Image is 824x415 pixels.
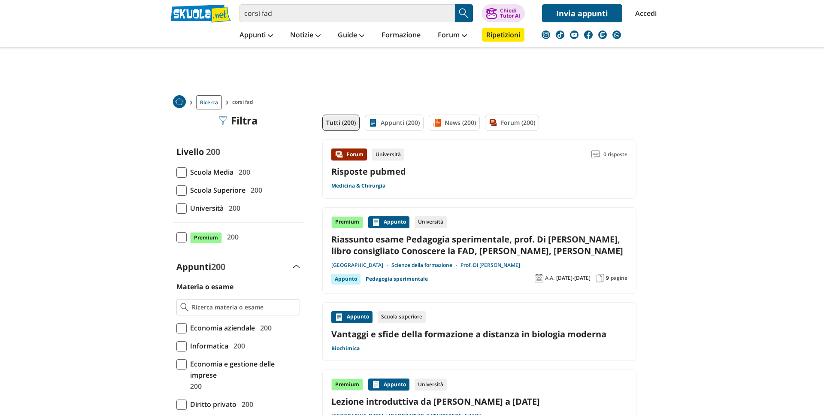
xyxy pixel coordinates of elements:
img: Home [173,95,186,108]
span: Università [187,203,224,214]
a: Pedagogia sperimentale [366,274,428,284]
img: Ricerca materia o esame [180,303,188,312]
span: 200 [211,261,225,273]
div: Appunto [331,274,360,284]
label: Livello [176,146,204,158]
img: Anno accademico [535,274,543,282]
img: Appunti contenuto [372,218,380,227]
a: Appunti (200) [365,115,424,131]
div: Scuola superiore [378,311,426,323]
span: 200 [235,167,250,178]
img: facebook [584,30,593,39]
a: Ripetizioni [482,28,524,42]
a: Lezione introduttiva da [PERSON_NAME] a [DATE] [331,396,627,407]
img: tiktok [556,30,564,39]
a: Notizie [288,28,323,43]
img: twitch [598,30,607,39]
div: Appunto [331,311,373,323]
span: 200 [224,231,239,242]
div: Università [372,148,404,161]
img: Appunti contenuto [335,313,343,321]
img: instagram [542,30,550,39]
a: Home [173,95,186,109]
div: Filtra [219,115,258,127]
a: Appunti [237,28,275,43]
span: pagine [611,275,627,282]
img: Pagine [596,274,604,282]
img: Forum filtro contenuto [489,118,497,127]
a: Formazione [379,28,423,43]
img: Commenti lettura [591,150,600,159]
button: ChiediTutor AI [482,4,525,22]
span: 0 risposte [603,148,627,161]
span: corsi fad [232,95,256,109]
label: Materia o esame [176,282,233,291]
a: Accedi [635,4,653,22]
div: Premium [331,216,363,228]
span: Economia e gestione delle imprese [187,358,300,381]
a: [GEOGRAPHIC_DATA] [331,262,391,269]
input: Ricerca materia o esame [192,303,296,312]
img: Filtra filtri mobile [219,116,227,125]
span: 200 [187,381,202,392]
img: Appunti contenuto [372,380,380,389]
span: 200 [257,322,272,333]
button: Search Button [455,4,473,22]
a: Invia appunti [542,4,622,22]
span: [DATE]-[DATE] [556,275,591,282]
div: Appunto [368,216,409,228]
a: Forum [436,28,469,43]
img: WhatsApp [612,30,621,39]
label: Appunti [176,261,225,273]
div: Premium [331,379,363,391]
span: 9 [606,275,609,282]
span: 200 [247,185,262,196]
a: Forum (200) [485,115,539,131]
a: Biochimica [331,345,360,352]
a: Risposte pubmed [331,166,406,177]
a: Riassunto esame Pedagogia sperimentale, prof. Di [PERSON_NAME], libro consigliato Conoscere la FA... [331,233,627,257]
div: Università [415,216,447,228]
a: Medicina & Chirurgia [331,182,385,189]
div: Forum [331,148,367,161]
a: Scienze della formazione [391,262,460,269]
img: News filtro contenuto [433,118,441,127]
span: Scuola Media [187,167,233,178]
span: Scuola Superiore [187,185,245,196]
a: Vantaggi e sfide della formazione a distanza in biologia moderna [331,328,627,340]
img: Apri e chiudi sezione [293,265,300,268]
a: Tutti (200) [322,115,360,131]
a: News (200) [429,115,480,131]
span: Premium [190,232,222,243]
input: Cerca appunti, riassunti o versioni [239,4,455,22]
a: Ricerca [196,95,222,109]
img: Appunti filtro contenuto [369,118,377,127]
span: 200 [206,146,220,158]
div: Università [415,379,447,391]
a: Prof. Di [PERSON_NAME] [460,262,520,269]
span: Economia aziendale [187,322,255,333]
img: Forum contenuto [335,150,343,159]
img: Cerca appunti, riassunti o versioni [457,7,470,20]
img: youtube [570,30,579,39]
span: A.A. [545,275,554,282]
span: Informatica [187,340,228,351]
div: Appunto [368,379,409,391]
div: Chiedi Tutor AI [500,8,520,18]
span: 200 [238,399,253,410]
span: 200 [230,340,245,351]
span: 200 [225,203,240,214]
a: Guide [336,28,367,43]
span: Diritto privato [187,399,236,410]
